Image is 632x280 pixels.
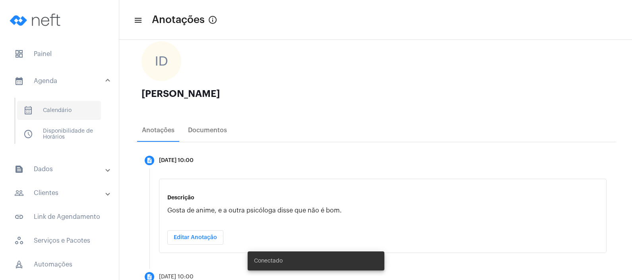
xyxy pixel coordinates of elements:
[8,255,111,274] span: Automações
[8,207,111,226] span: Link de Agendamento
[17,125,101,144] span: Disponibilidade de Horários
[5,183,119,203] mat-expansion-panel-header: sidenav iconClientes
[14,188,24,198] mat-icon: sidenav icon
[14,164,106,174] mat-panel-title: Dados
[208,15,217,25] mat-icon: info_outlined
[23,106,33,115] span: sidenav icon
[14,212,24,222] mat-icon: sidenav icon
[142,41,181,81] div: ID
[14,76,106,86] mat-panel-title: Agenda
[167,207,598,214] p: Gosta de anime, e a outra psicóloga disse que não é bom.
[134,15,142,25] mat-icon: sidenav icon
[159,158,194,164] div: [DATE] 10:00
[6,4,66,36] img: logo-neft-novo-2.png
[159,274,194,280] div: [DATE] 10:00
[5,160,119,179] mat-expansion-panel-header: sidenav iconDados
[146,274,153,280] mat-icon: description
[188,127,227,134] div: Documentos
[14,164,24,174] mat-icon: sidenav icon
[142,127,174,134] div: Anotações
[14,260,24,269] span: sidenav icon
[152,14,205,26] span: Anotações
[254,257,283,265] span: Conectado
[14,49,24,59] span: sidenav icon
[14,236,24,245] span: sidenav icon
[174,235,217,240] span: Editar Anotação
[14,76,24,86] mat-icon: sidenav icon
[142,89,610,98] div: [PERSON_NAME]
[8,231,111,250] span: Serviços e Pacotes
[146,157,153,164] mat-icon: description
[5,94,119,155] div: sidenav iconAgenda
[167,230,223,245] button: Editar Anotação
[8,44,111,64] span: Painel
[167,195,598,201] p: Descrição
[23,129,33,139] span: sidenav icon
[5,68,119,94] mat-expansion-panel-header: sidenav iconAgenda
[14,188,106,198] mat-panel-title: Clientes
[17,101,101,120] span: Calendário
